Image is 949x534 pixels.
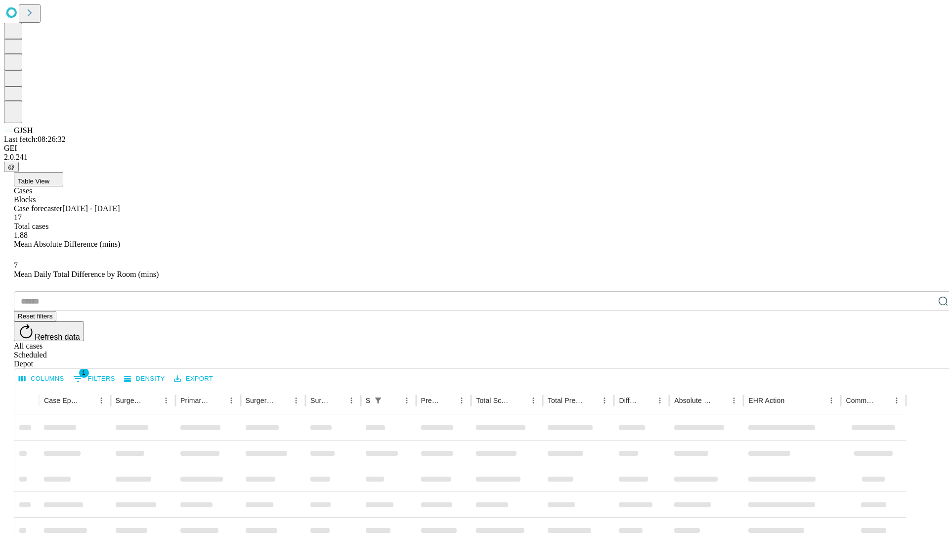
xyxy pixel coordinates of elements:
span: Mean Absolute Difference (mins) [14,240,120,248]
button: Menu [159,394,173,407]
button: Sort [639,394,653,407]
button: Menu [400,394,414,407]
button: Show filters [71,371,118,387]
span: Mean Daily Total Difference by Room (mins) [14,270,159,278]
span: Last fetch: 08:26:32 [4,135,66,143]
div: Case Epic Id [44,397,80,404]
span: 1 [79,368,89,378]
button: Export [172,371,216,387]
div: Surgeon Name [116,397,144,404]
span: Reset filters [18,312,52,320]
span: @ [8,163,15,171]
div: Total Scheduled Duration [476,397,512,404]
button: Sort [785,394,799,407]
button: Sort [441,394,455,407]
button: Sort [275,394,289,407]
div: Comments [846,397,874,404]
button: Sort [211,394,224,407]
span: Total cases [14,222,48,230]
div: Surgery Date [310,397,330,404]
button: Menu [94,394,108,407]
span: [DATE] - [DATE] [62,204,120,213]
button: Sort [876,394,890,407]
button: Sort [386,394,400,407]
button: Density [122,371,168,387]
button: Menu [598,394,611,407]
div: 1 active filter [371,394,385,407]
button: Menu [653,394,667,407]
span: Table View [18,178,49,185]
button: Menu [224,394,238,407]
div: GEI [4,144,945,153]
div: Difference [619,397,638,404]
button: Sort [713,394,727,407]
button: Sort [513,394,526,407]
span: 7 [14,261,18,269]
div: Absolute Difference [674,397,712,404]
span: GJSH [14,126,33,134]
div: 2.0.241 [4,153,945,162]
button: Menu [890,394,904,407]
button: Menu [727,394,741,407]
span: 17 [14,213,22,222]
button: @ [4,162,19,172]
button: Sort [331,394,345,407]
div: Scheduled In Room Duration [366,397,370,404]
div: Total Predicted Duration [548,397,583,404]
span: Case forecaster [14,204,62,213]
button: Menu [289,394,303,407]
div: Primary Service [180,397,209,404]
button: Table View [14,172,63,186]
span: 1.88 [14,231,28,239]
button: Menu [526,394,540,407]
button: Sort [81,394,94,407]
button: Reset filters [14,311,56,321]
button: Refresh data [14,321,84,341]
span: Refresh data [35,333,80,341]
button: Menu [824,394,838,407]
div: EHR Action [748,397,784,404]
button: Sort [584,394,598,407]
div: Surgery Name [246,397,274,404]
button: Menu [345,394,358,407]
button: Sort [145,394,159,407]
button: Show filters [371,394,385,407]
button: Menu [455,394,469,407]
button: Select columns [16,371,67,387]
div: Predicted In Room Duration [421,397,440,404]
